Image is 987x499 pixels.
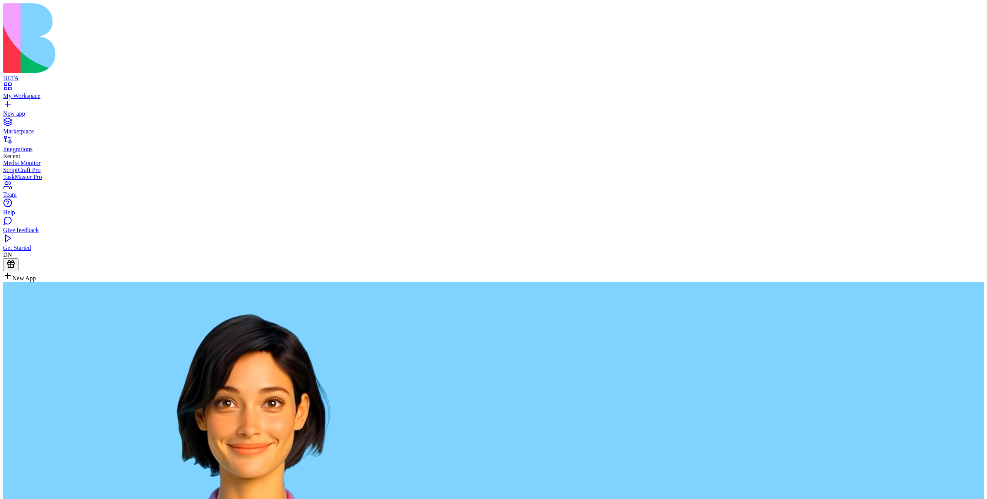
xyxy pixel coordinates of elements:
[3,238,984,251] a: Get Started
[3,128,984,135] div: Marketplace
[3,75,984,82] div: BETA
[3,220,984,234] a: Give feedback
[3,86,984,99] a: My Workspace
[3,184,984,198] a: Team
[3,121,984,135] a: Marketplace
[3,174,984,180] a: TaskMaster Pro
[3,251,12,258] span: DN
[3,202,984,216] a: Help
[3,160,984,167] a: Media Monitor
[3,146,984,153] div: Integrations
[3,209,984,216] div: Help
[3,153,20,159] span: Recent
[3,227,984,234] div: Give feedback
[3,139,984,153] a: Integrations
[3,93,984,99] div: My Workspace
[3,68,984,82] a: BETA
[3,244,984,251] div: Get Started
[3,110,984,117] div: New app
[3,103,984,117] a: New app
[3,167,984,174] a: ScriptCraft Pro
[3,3,313,73] img: logo
[12,275,36,282] span: New App
[3,191,984,198] div: Team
